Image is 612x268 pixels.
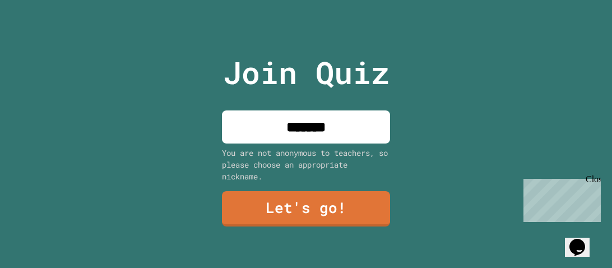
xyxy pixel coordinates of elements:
[519,174,601,222] iframe: chat widget
[565,223,601,257] iframe: chat widget
[222,147,390,182] div: You are not anonymous to teachers, so please choose an appropriate nickname.
[222,191,390,227] a: Let's go!
[223,49,390,96] p: Join Quiz
[4,4,77,71] div: Chat with us now!Close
